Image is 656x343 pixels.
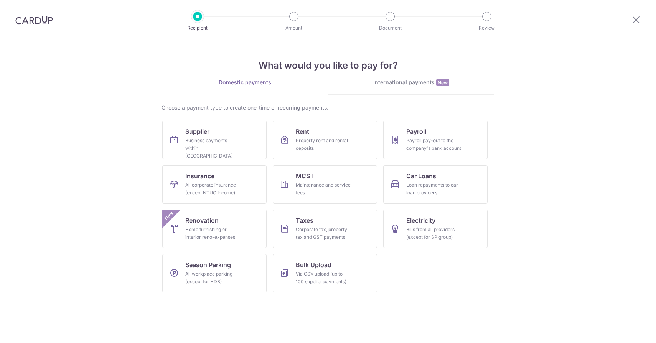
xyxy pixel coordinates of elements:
div: Loan repayments to car loan providers [406,181,462,197]
div: Home furnishing or interior reno-expenses [185,226,241,241]
span: New [436,79,449,86]
a: InsuranceAll corporate insurance (except NTUC Income) [162,165,267,204]
div: Choose a payment type to create one-time or recurring payments. [162,104,494,112]
a: SupplierBusiness payments within [GEOGRAPHIC_DATA] [162,121,267,159]
a: RentProperty rent and rental deposits [273,121,377,159]
div: Property rent and rental deposits [296,137,351,152]
span: Taxes [296,216,313,225]
div: Domestic payments [162,79,328,86]
span: Supplier [185,127,209,136]
span: Renovation [185,216,219,225]
span: New [163,210,175,222]
img: CardUp [15,15,53,25]
div: All workplace parking (except for HDB) [185,270,241,286]
div: Payroll pay-out to the company's bank account [406,137,462,152]
div: Corporate tax, property tax and GST payments [296,226,351,241]
span: Insurance [185,171,214,181]
a: TaxesCorporate tax, property tax and GST payments [273,210,377,248]
span: Payroll [406,127,426,136]
p: Recipient [169,24,226,32]
span: Season Parking [185,260,231,269]
span: Car Loans [406,171,436,181]
a: RenovationHome furnishing or interior reno-expensesNew [162,210,267,248]
a: ElectricityBills from all providers (except for SP group) [383,210,488,248]
a: Bulk UploadVia CSV upload (up to 100 supplier payments) [273,254,377,292]
span: MCST [296,171,314,181]
div: Maintenance and service fees [296,181,351,197]
div: International payments [328,79,494,87]
span: Bulk Upload [296,260,331,269]
h4: What would you like to pay for? [162,59,494,72]
p: Review [458,24,515,32]
p: Amount [265,24,322,32]
a: Car LoansLoan repayments to car loan providers [383,165,488,204]
a: MCSTMaintenance and service fees [273,165,377,204]
div: Bills from all providers (except for SP group) [406,226,462,241]
span: Rent [296,127,309,136]
div: All corporate insurance (except NTUC Income) [185,181,241,197]
a: PayrollPayroll pay-out to the company's bank account [383,121,488,159]
span: Electricity [406,216,435,225]
p: Document [362,24,419,32]
div: Business payments within [GEOGRAPHIC_DATA] [185,137,241,160]
a: Season ParkingAll workplace parking (except for HDB) [162,254,267,292]
div: Via CSV upload (up to 100 supplier payments) [296,270,351,286]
